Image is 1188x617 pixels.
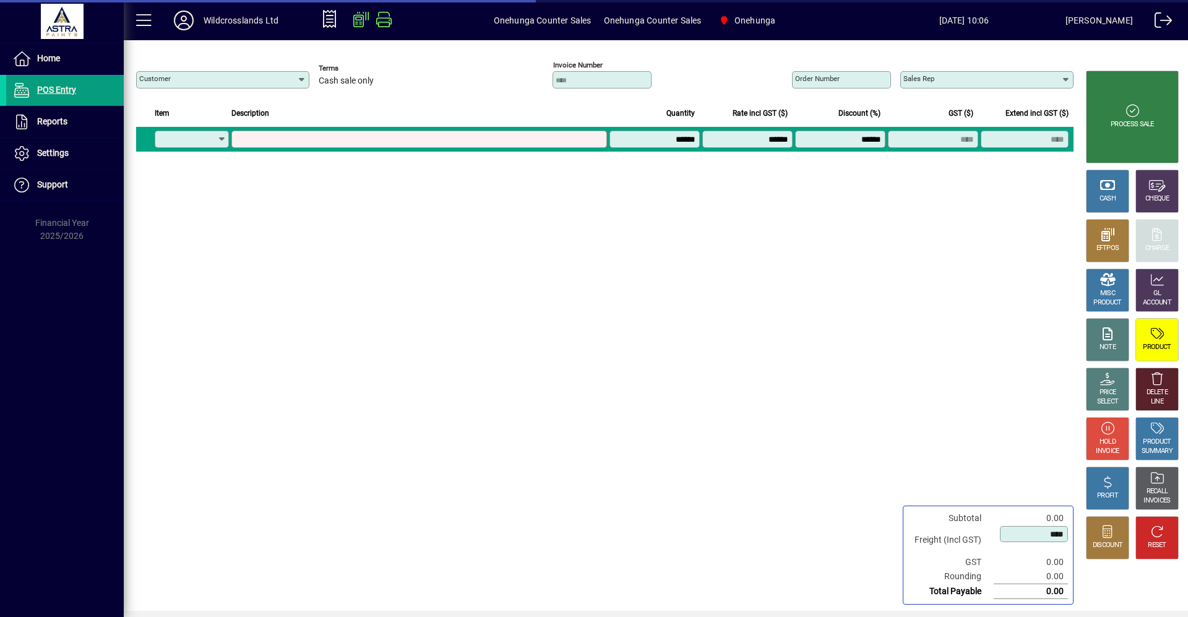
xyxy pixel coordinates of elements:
div: PRODUCT [1093,298,1121,308]
div: PROFIT [1097,491,1118,501]
div: INVOICES [1143,496,1170,506]
div: [PERSON_NAME] [1065,11,1133,30]
span: POS Entry [37,85,76,95]
span: Support [37,179,68,189]
span: Onehunga Counter Sales [494,11,592,30]
span: Onehunga [734,11,775,30]
span: Discount (%) [838,106,880,120]
div: CHEQUE [1145,194,1169,204]
td: Total Payable [908,584,994,599]
div: RECALL [1147,487,1168,496]
div: RESET [1148,541,1166,550]
a: Reports [6,106,124,137]
span: Description [231,106,269,120]
div: EFTPOS [1096,244,1119,253]
div: ACCOUNT [1143,298,1171,308]
td: 0.00 [994,569,1068,584]
a: Support [6,170,124,201]
div: HOLD [1100,438,1116,447]
span: GST ($) [949,106,973,120]
mat-label: Sales rep [903,74,934,83]
span: Quantity [666,106,695,120]
mat-label: Invoice number [553,61,603,69]
div: DISCOUNT [1093,541,1122,550]
div: Wildcrosslands Ltd [204,11,278,30]
span: Extend incl GST ($) [1005,106,1069,120]
td: Subtotal [908,511,994,525]
div: CHARGE [1145,244,1169,253]
td: 0.00 [994,555,1068,569]
div: DELETE [1147,388,1168,397]
a: Home [6,43,124,74]
td: Freight (Incl GST) [908,525,994,555]
td: 0.00 [994,511,1068,525]
td: Rounding [908,569,994,584]
td: GST [908,555,994,569]
div: PRODUCT [1143,438,1171,447]
span: Cash sale only [319,76,374,86]
span: Onehunga Counter Sales [604,11,702,30]
span: Home [37,53,60,63]
span: [DATE] 10:06 [863,11,1065,30]
div: INVOICE [1096,447,1119,456]
div: PRODUCT [1143,343,1171,352]
div: PROCESS SALE [1111,120,1154,129]
span: Reports [37,116,67,126]
div: GL [1153,289,1161,298]
span: Rate incl GST ($) [733,106,788,120]
div: SELECT [1097,397,1119,407]
button: Profile [164,9,204,32]
div: PRICE [1100,388,1116,397]
span: Onehunga [713,9,780,32]
div: SUMMARY [1142,447,1173,456]
div: NOTE [1100,343,1116,352]
td: 0.00 [994,584,1068,599]
span: Settings [37,148,69,158]
div: MISC [1100,289,1115,298]
span: Terms [319,64,393,72]
div: CASH [1100,194,1116,204]
mat-label: Customer [139,74,171,83]
a: Logout [1145,2,1173,43]
mat-label: Order number [795,74,840,83]
div: LINE [1151,397,1163,407]
span: Item [155,106,170,120]
a: Settings [6,138,124,169]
